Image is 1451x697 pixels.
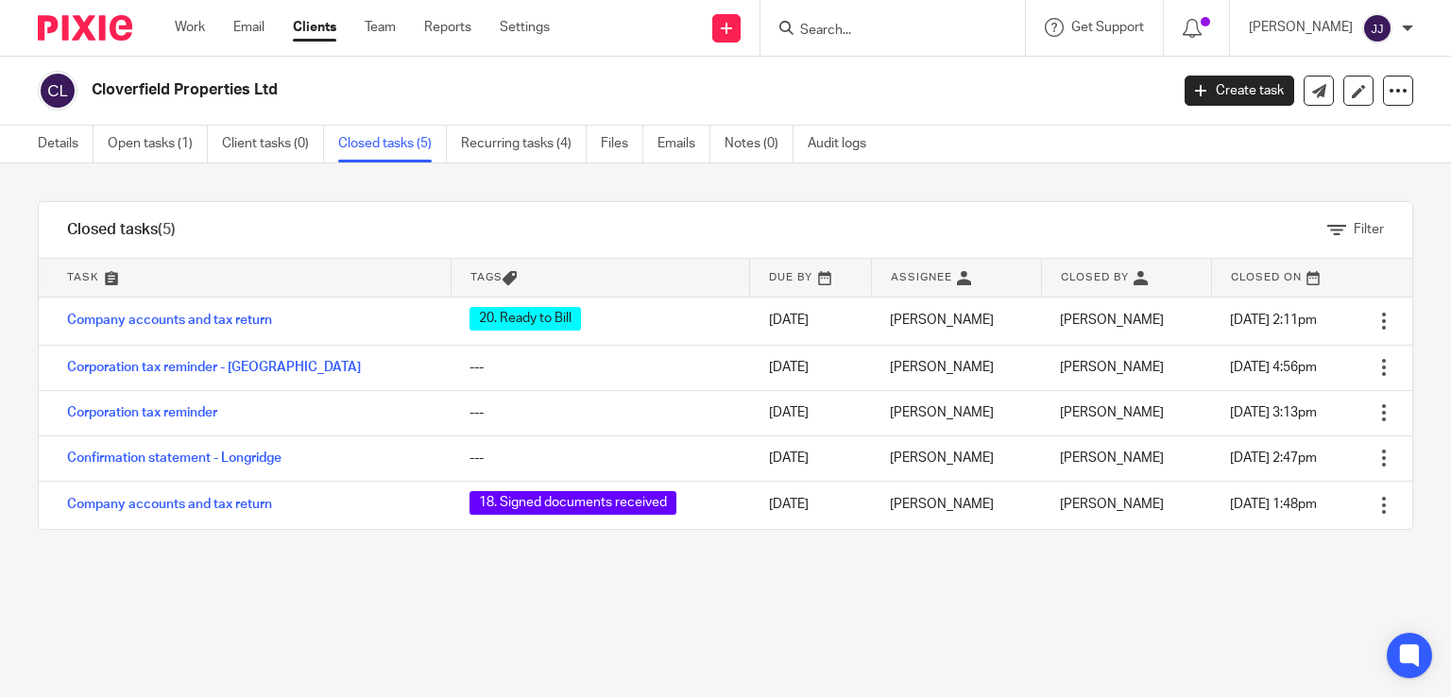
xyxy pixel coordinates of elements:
span: [DATE] 3:13pm [1230,406,1317,419]
a: Audit logs [808,126,880,162]
a: Emails [657,126,710,162]
a: Details [38,126,94,162]
a: Notes (0) [725,126,794,162]
span: Get Support [1071,21,1144,34]
h2: Cloverfield Properties Ltd [92,80,944,100]
td: [DATE] [750,481,871,529]
a: Corporation tax reminder - [GEOGRAPHIC_DATA] [67,361,361,374]
a: Open tasks (1) [108,126,208,162]
a: Recurring tasks (4) [461,126,587,162]
span: [PERSON_NAME] [1060,451,1164,465]
a: Company accounts and tax return [67,498,272,511]
img: Pixie [38,15,132,41]
a: Files [601,126,643,162]
a: Reports [424,18,471,37]
span: [DATE] 2:11pm [1230,314,1317,327]
span: [DATE] 1:48pm [1230,498,1317,511]
span: [PERSON_NAME] [1060,406,1164,419]
span: [PERSON_NAME] [1060,361,1164,374]
td: [PERSON_NAME] [871,345,1041,390]
span: [DATE] 4:56pm [1230,361,1317,374]
p: [PERSON_NAME] [1249,18,1353,37]
a: Corporation tax reminder [67,406,217,419]
img: svg%3E [38,71,77,110]
a: Clients [293,18,336,37]
a: Email [233,18,265,37]
div: --- [469,403,731,422]
span: [PERSON_NAME] [1060,498,1164,511]
a: Settings [500,18,550,37]
a: Create task [1185,76,1294,106]
td: [DATE] [750,345,871,390]
img: svg%3E [1362,13,1392,43]
td: [PERSON_NAME] [871,481,1041,529]
a: Confirmation statement - Longridge [67,451,282,465]
a: Work [175,18,205,37]
span: 20. Ready to Bill [469,307,581,331]
span: (5) [158,222,176,237]
a: Team [365,18,396,37]
div: --- [469,449,731,467]
td: [DATE] [750,297,871,345]
h1: Closed tasks [67,220,176,240]
td: [PERSON_NAME] [871,390,1041,435]
span: Filter [1354,223,1384,236]
th: Tags [451,259,750,297]
td: [DATE] [750,390,871,435]
a: Client tasks (0) [222,126,324,162]
span: [DATE] 2:47pm [1230,451,1317,465]
a: Closed tasks (5) [338,126,447,162]
td: [DATE] [750,435,871,481]
a: Company accounts and tax return [67,314,272,327]
td: [PERSON_NAME] [871,297,1041,345]
td: [PERSON_NAME] [871,435,1041,481]
input: Search [798,23,968,40]
div: --- [469,358,731,377]
span: 18. Signed documents received [469,491,676,515]
span: [PERSON_NAME] [1060,314,1164,327]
